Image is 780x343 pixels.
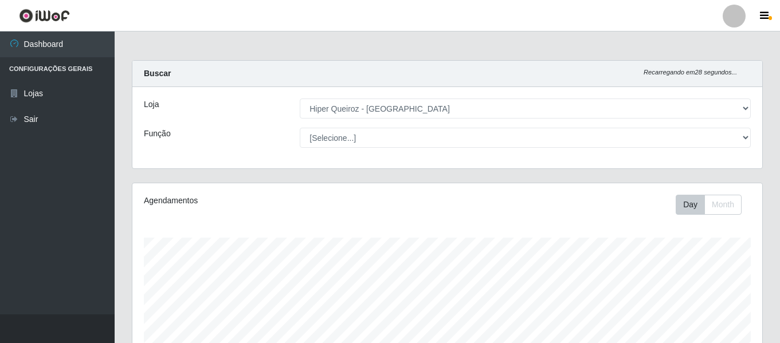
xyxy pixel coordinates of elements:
[19,9,70,23] img: CoreUI Logo
[144,128,171,140] label: Função
[144,98,159,111] label: Loja
[144,69,171,78] strong: Buscar
[676,195,751,215] div: Toolbar with button groups
[704,195,742,215] button: Month
[644,69,737,76] i: Recarregando em 28 segundos...
[676,195,705,215] button: Day
[144,195,387,207] div: Agendamentos
[676,195,742,215] div: First group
